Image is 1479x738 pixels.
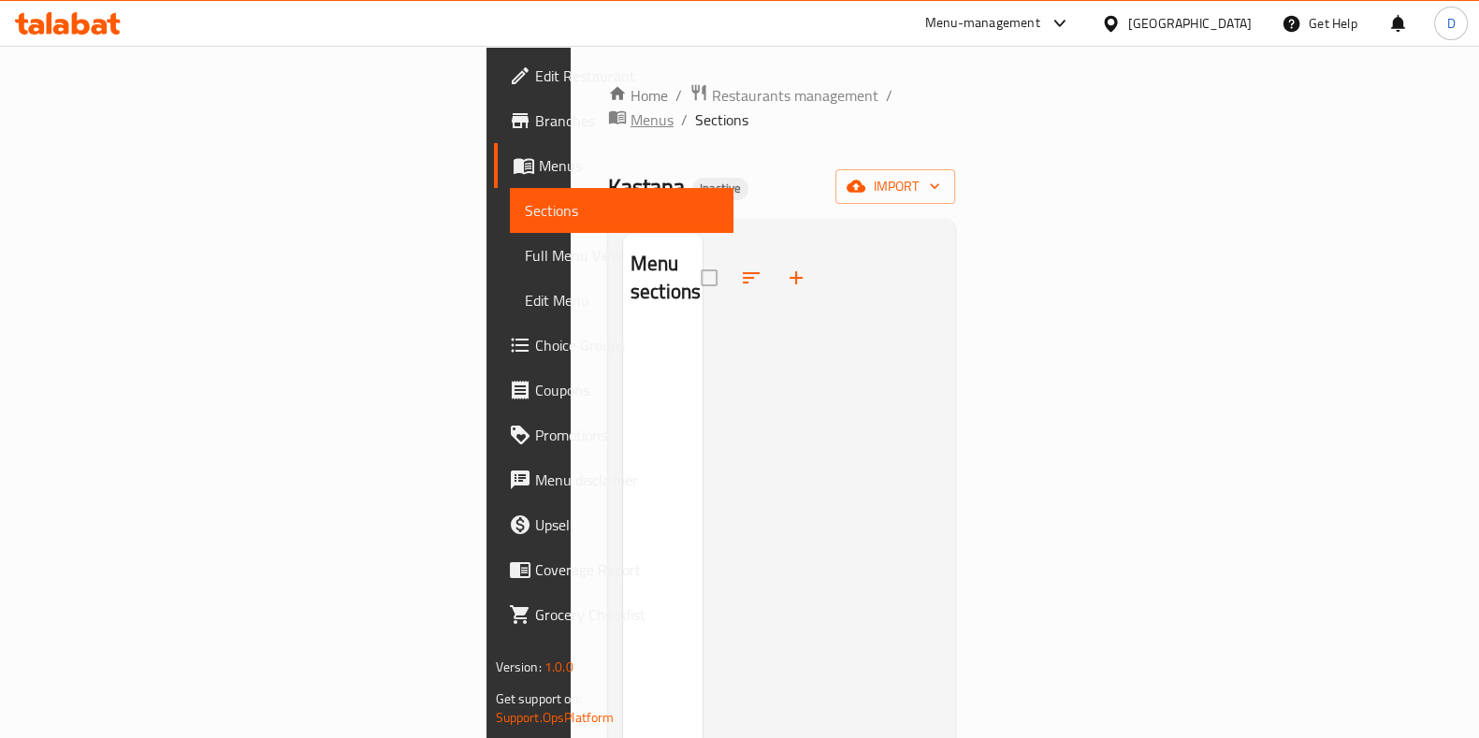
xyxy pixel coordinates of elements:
span: import [850,175,940,198]
span: Branches [535,109,718,132]
span: Upsell [535,514,718,536]
span: 1.0.0 [544,655,573,679]
a: Coupons [494,368,733,412]
a: Coverage Report [494,547,733,592]
span: Menu disclaimer [535,469,718,491]
a: Edit Restaurant [494,53,733,98]
a: Choice Groups [494,323,733,368]
a: Upsell [494,502,733,547]
a: Edit Menu [510,278,733,323]
a: Grocery Checklist [494,592,733,637]
a: Support.OpsPlatform [496,705,615,730]
span: Full Menu View [525,244,718,267]
span: Edit Restaurant [535,65,718,87]
a: Sections [510,188,733,233]
span: Grocery Checklist [535,603,718,626]
span: Version: [496,655,542,679]
a: Full Menu View [510,233,733,278]
span: Sections [525,199,718,222]
nav: Menu sections [623,323,703,338]
a: Promotions [494,412,733,457]
span: Promotions [535,424,718,446]
span: Edit Menu [525,289,718,311]
nav: breadcrumb [608,83,956,132]
span: D [1446,13,1455,34]
a: Menu disclaimer [494,457,733,502]
span: Get support on: [496,687,582,711]
div: Menu-management [925,12,1040,35]
span: Coupons [535,379,718,401]
span: Restaurants management [712,84,878,107]
span: Coverage Report [535,558,718,581]
button: import [835,169,955,204]
a: Branches [494,98,733,143]
div: [GEOGRAPHIC_DATA] [1128,13,1252,34]
span: Menus [539,154,718,177]
li: / [886,84,892,107]
a: Menus [494,143,733,188]
span: Choice Groups [535,334,718,356]
button: Add section [774,255,819,300]
a: Restaurants management [689,83,878,108]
